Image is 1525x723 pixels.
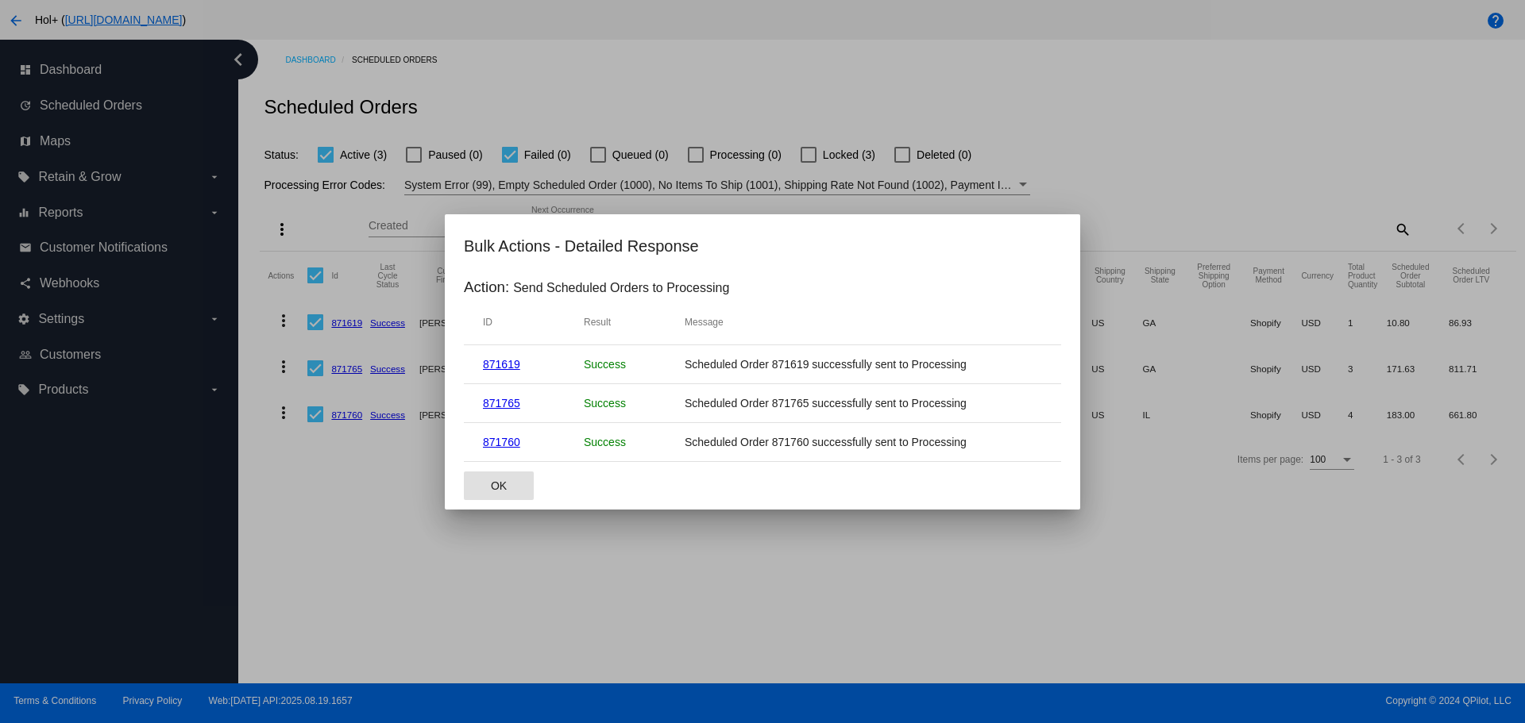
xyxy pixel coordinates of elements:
a: 871619 [483,358,520,371]
h2: Bulk Actions - Detailed Response [464,233,1061,259]
h3: Action: [464,279,509,296]
button: Close dialog [464,471,534,500]
p: Success [584,358,685,371]
mat-header-cell: ID [483,317,584,328]
p: Success [584,397,685,410]
a: 871760 [483,436,520,448]
mat-header-cell: Message [685,317,1042,328]
mat-header-cell: Result [584,317,685,328]
mat-cell: Scheduled Order 871765 successfully sent to Processing [685,397,1042,410]
span: OK [491,479,507,492]
p: Success [584,436,685,448]
mat-cell: Scheduled Order 871619 successfully sent to Processing [685,358,1042,371]
a: 871765 [483,397,520,410]
p: Send Scheduled Orders to Processing [513,281,729,295]
mat-cell: Scheduled Order 871760 successfully sent to Processing [685,436,1042,448]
